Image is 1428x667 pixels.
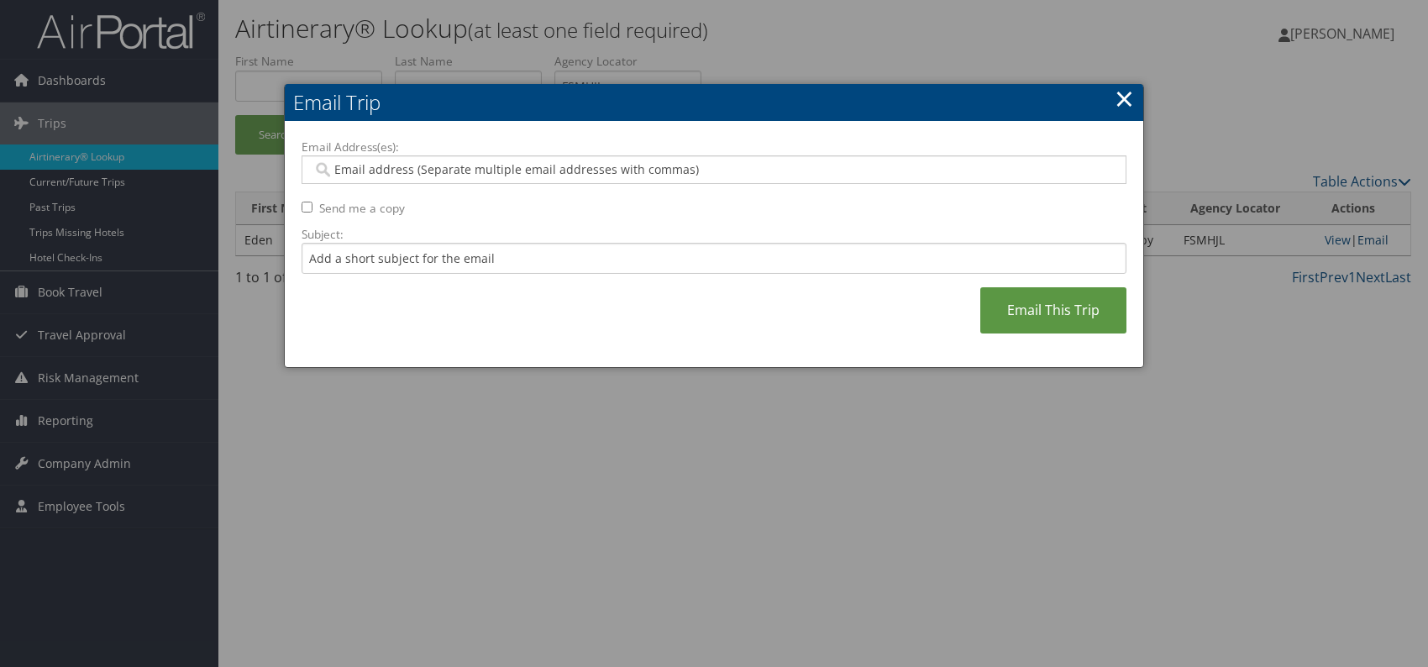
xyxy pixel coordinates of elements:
a: Email This Trip [980,287,1126,333]
label: Email Address(es): [302,139,1126,155]
label: Send me a copy [319,200,405,217]
h2: Email Trip [285,84,1143,121]
input: Add a short subject for the email [302,243,1126,274]
a: × [1115,81,1134,115]
label: Subject: [302,226,1126,243]
input: Email address (Separate multiple email addresses with commas) [312,161,1115,178]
